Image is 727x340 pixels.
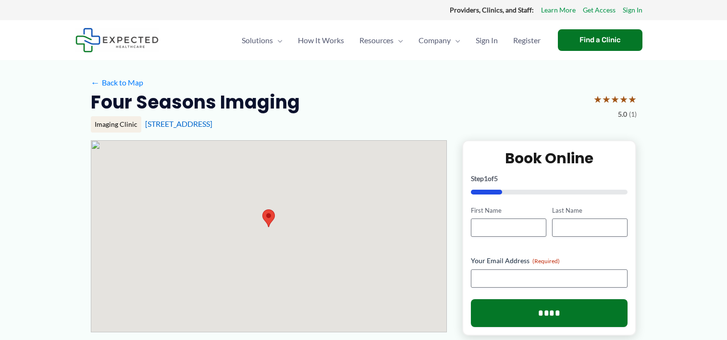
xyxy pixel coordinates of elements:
[602,90,611,108] span: ★
[91,75,143,90] a: ←Back to Map
[629,108,637,121] span: (1)
[505,24,548,57] a: Register
[91,90,300,114] h2: Four Seasons Imaging
[290,24,352,57] a: How It Works
[352,24,411,57] a: ResourcesMenu Toggle
[450,6,534,14] strong: Providers, Clinics, and Staff:
[628,90,637,108] span: ★
[234,24,290,57] a: SolutionsMenu Toggle
[532,257,560,265] span: (Required)
[273,24,283,57] span: Menu Toggle
[451,24,460,57] span: Menu Toggle
[471,256,628,266] label: Your Email Address
[359,24,394,57] span: Resources
[583,4,616,16] a: Get Access
[541,4,576,16] a: Learn More
[476,24,498,57] span: Sign In
[411,24,468,57] a: CompanyMenu Toggle
[468,24,505,57] a: Sign In
[298,24,344,57] span: How It Works
[91,78,100,87] span: ←
[145,119,212,128] a: [STREET_ADDRESS]
[471,175,628,182] p: Step of
[611,90,619,108] span: ★
[619,90,628,108] span: ★
[471,149,628,168] h2: Book Online
[618,108,627,121] span: 5.0
[552,206,628,215] label: Last Name
[484,174,488,182] span: 1
[419,24,451,57] span: Company
[558,29,642,51] a: Find a Clinic
[513,24,541,57] span: Register
[75,28,159,52] img: Expected Healthcare Logo - side, dark font, small
[494,174,498,182] span: 5
[593,90,602,108] span: ★
[394,24,403,57] span: Menu Toggle
[242,24,273,57] span: Solutions
[234,24,548,57] nav: Primary Site Navigation
[471,206,546,215] label: First Name
[623,4,642,16] a: Sign In
[91,116,141,133] div: Imaging Clinic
